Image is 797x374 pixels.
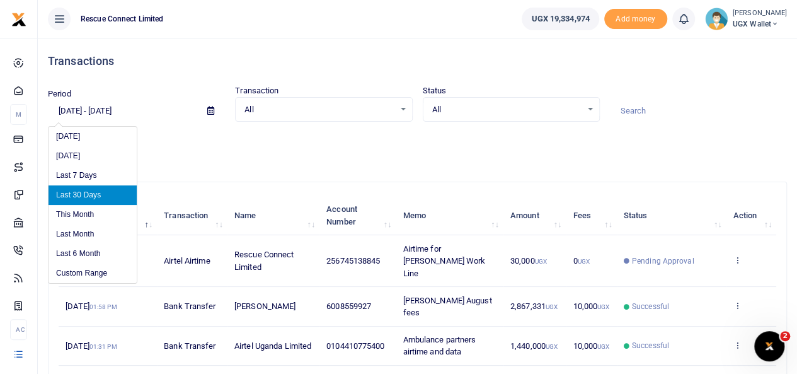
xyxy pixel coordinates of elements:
[632,340,669,351] span: Successful
[49,205,137,225] li: This Month
[396,196,503,235] th: Memo: activate to sort column ascending
[510,341,558,351] span: 1,440,000
[597,303,609,310] small: UGX
[89,343,117,350] small: 01:31 PM
[705,8,787,30] a: profile-user [PERSON_NAME] UGX Wallet
[164,301,215,311] span: Bank Transfer
[89,303,117,310] small: 01:58 PM
[604,9,667,30] span: Add money
[573,301,609,311] span: 10,000
[632,255,694,267] span: Pending Approval
[234,250,294,272] span: Rescue Connect Limited
[573,341,609,351] span: 10,000
[48,137,787,150] p: Download
[733,8,787,19] small: [PERSON_NAME]
[754,331,784,361] iframe: Intercom live chat
[244,103,394,116] span: All
[49,166,137,185] li: Last 7 Days
[11,14,26,23] a: logo-small logo-large logo-large
[632,301,669,312] span: Successful
[11,12,26,27] img: logo-small
[235,85,278,97] label: Transaction
[164,341,215,351] span: Bank Transfer
[522,8,599,30] a: UGX 19,334,974
[234,341,311,351] span: Airtel Uganda Limited
[227,196,319,235] th: Name: activate to sort column ascending
[733,18,787,30] span: UGX Wallet
[597,343,609,350] small: UGX
[604,9,667,30] li: Toup your wallet
[49,264,137,283] li: Custom Range
[403,244,485,278] span: Airtime for [PERSON_NAME] Work Line
[510,256,547,266] span: 30,000
[531,13,589,25] span: UGX 19,334,974
[48,54,787,68] h4: Transactions
[164,256,210,266] span: Airtel Airtime
[49,127,137,146] li: [DATE]
[157,196,227,235] th: Transaction: activate to sort column ascending
[10,104,27,125] li: M
[49,185,137,205] li: Last 30 Days
[66,301,117,311] span: [DATE]
[326,341,384,351] span: 0104410775400
[49,244,137,264] li: Last 6 Month
[503,196,566,235] th: Amount: activate to sort column ascending
[66,341,117,351] span: [DATE]
[573,256,589,266] span: 0
[403,296,491,318] span: [PERSON_NAME] August fees
[48,100,197,122] input: select period
[76,13,168,25] span: Rescue Connect Limited
[10,319,27,340] li: Ac
[546,343,558,350] small: UGX
[546,303,558,310] small: UGX
[705,8,728,30] img: profile-user
[432,103,582,116] span: All
[49,225,137,244] li: Last Month
[326,256,380,266] span: 256745138845
[48,88,71,100] label: Period
[617,196,726,235] th: Status: activate to sort column ascending
[780,331,790,341] span: 2
[517,8,604,30] li: Wallet ballance
[49,146,137,166] li: [DATE]
[726,196,776,235] th: Action: activate to sort column ascending
[326,301,371,311] span: 6008559927
[234,301,295,311] span: [PERSON_NAME]
[534,258,546,265] small: UGX
[604,13,667,23] a: Add money
[403,335,476,357] span: Ambulance partners airtime and data
[578,258,590,265] small: UGX
[319,196,396,235] th: Account Number: activate to sort column ascending
[566,196,616,235] th: Fees: activate to sort column ascending
[510,301,558,311] span: 2,867,331
[610,100,787,122] input: Search
[423,85,447,97] label: Status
